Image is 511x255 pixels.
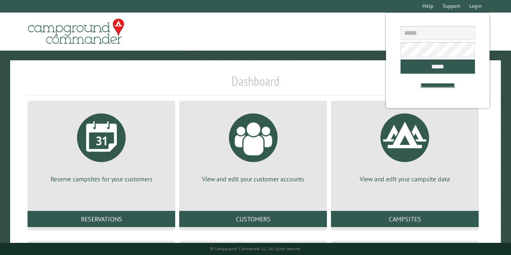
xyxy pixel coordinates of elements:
a: View and edit your campsite data [341,107,469,183]
a: Campsites [331,211,479,227]
h1: Dashboard [25,73,486,96]
p: View and edit your campsite data [341,174,469,183]
img: Campground Commander [25,16,127,47]
small: © Campground Commander LLC. All rights reserved. [210,246,301,251]
p: View and edit your customer accounts [189,174,317,183]
a: Reservations [28,211,175,227]
a: Reserve campsites for your customers [37,107,165,183]
p: Reserve campsites for your customers [37,174,165,183]
a: Customers [179,211,327,227]
a: View and edit your customer accounts [189,107,317,183]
